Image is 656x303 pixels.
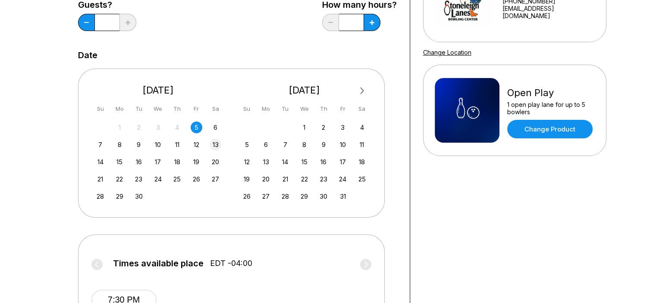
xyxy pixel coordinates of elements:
[337,191,348,202] div: Choose Friday, October 31st, 2025
[94,139,106,150] div: Choose Sunday, September 7th, 2025
[78,50,97,60] label: Date
[260,173,272,185] div: Choose Monday, October 20th, 2025
[279,103,291,115] div: Tu
[356,103,368,115] div: Sa
[152,139,164,150] div: Choose Wednesday, September 10th, 2025
[260,139,272,150] div: Choose Monday, October 6th, 2025
[238,84,371,96] div: [DATE]
[241,139,253,150] div: Choose Sunday, October 5th, 2025
[356,173,368,185] div: Choose Saturday, October 25th, 2025
[191,156,202,168] div: Choose Friday, September 19th, 2025
[423,49,471,56] a: Change Location
[133,139,144,150] div: Choose Tuesday, September 9th, 2025
[279,156,291,168] div: Choose Tuesday, October 14th, 2025
[114,191,126,202] div: Choose Monday, September 29th, 2025
[279,173,291,185] div: Choose Tuesday, October 21st, 2025
[502,5,594,19] a: [EMAIL_ADDRESS][DOMAIN_NAME]
[152,156,164,168] div: Choose Wednesday, September 17th, 2025
[171,156,183,168] div: Choose Thursday, September 18th, 2025
[356,122,368,133] div: Choose Saturday, October 4th, 2025
[210,156,221,168] div: Choose Saturday, September 20th, 2025
[210,122,221,133] div: Choose Saturday, September 6th, 2025
[318,173,330,185] div: Choose Thursday, October 23rd, 2025
[507,101,595,116] div: 1 open play lane for up to 5 bowlers
[210,259,252,268] span: EDT -04:00
[279,139,291,150] div: Choose Tuesday, October 7th, 2025
[133,156,144,168] div: Choose Tuesday, September 16th, 2025
[210,173,221,185] div: Choose Saturday, September 27th, 2025
[114,173,126,185] div: Choose Monday, September 22nd, 2025
[114,103,126,115] div: Mo
[191,103,202,115] div: Fr
[94,156,106,168] div: Choose Sunday, September 14th, 2025
[241,191,253,202] div: Choose Sunday, October 26th, 2025
[114,122,126,133] div: Not available Monday, September 1st, 2025
[114,156,126,168] div: Choose Monday, September 15th, 2025
[298,191,310,202] div: Choose Wednesday, October 29th, 2025
[133,103,144,115] div: Tu
[191,173,202,185] div: Choose Friday, September 26th, 2025
[279,191,291,202] div: Choose Tuesday, October 28th, 2025
[337,173,348,185] div: Choose Friday, October 24th, 2025
[91,84,225,96] div: [DATE]
[241,156,253,168] div: Choose Sunday, October 12th, 2025
[171,139,183,150] div: Choose Thursday, September 11th, 2025
[133,173,144,185] div: Choose Tuesday, September 23rd, 2025
[113,259,204,268] span: Times available place
[114,139,126,150] div: Choose Monday, September 8th, 2025
[356,139,368,150] div: Choose Saturday, October 11th, 2025
[337,156,348,168] div: Choose Friday, October 17th, 2025
[355,84,369,98] button: Next Month
[152,122,164,133] div: Not available Wednesday, September 3rd, 2025
[507,120,593,138] a: Change Product
[318,139,330,150] div: Choose Thursday, October 9th, 2025
[337,122,348,133] div: Choose Friday, October 3rd, 2025
[298,173,310,185] div: Choose Wednesday, October 22nd, 2025
[210,139,221,150] div: Choose Saturday, September 13th, 2025
[337,103,348,115] div: Fr
[298,103,310,115] div: We
[507,87,595,99] div: Open Play
[133,122,144,133] div: Not available Tuesday, September 2nd, 2025
[191,122,202,133] div: Choose Friday, September 5th, 2025
[171,103,183,115] div: Th
[94,173,106,185] div: Choose Sunday, September 21st, 2025
[318,156,330,168] div: Choose Thursday, October 16th, 2025
[94,191,106,202] div: Choose Sunday, September 28th, 2025
[241,103,253,115] div: Su
[298,122,310,133] div: Choose Wednesday, October 1st, 2025
[210,103,221,115] div: Sa
[260,191,272,202] div: Choose Monday, October 27th, 2025
[171,173,183,185] div: Choose Thursday, September 25th, 2025
[152,173,164,185] div: Choose Wednesday, September 24th, 2025
[260,103,272,115] div: Mo
[356,156,368,168] div: Choose Saturday, October 18th, 2025
[318,122,330,133] div: Choose Thursday, October 2nd, 2025
[94,121,223,202] div: month 2025-09
[241,173,253,185] div: Choose Sunday, October 19th, 2025
[318,191,330,202] div: Choose Thursday, October 30th, 2025
[298,156,310,168] div: Choose Wednesday, October 15th, 2025
[318,103,330,115] div: Th
[191,139,202,150] div: Choose Friday, September 12th, 2025
[152,103,164,115] div: We
[435,78,499,143] img: Open Play
[171,122,183,133] div: Not available Thursday, September 4th, 2025
[240,121,369,202] div: month 2025-10
[337,139,348,150] div: Choose Friday, October 10th, 2025
[94,103,106,115] div: Su
[298,139,310,150] div: Choose Wednesday, October 8th, 2025
[260,156,272,168] div: Choose Monday, October 13th, 2025
[133,191,144,202] div: Choose Tuesday, September 30th, 2025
